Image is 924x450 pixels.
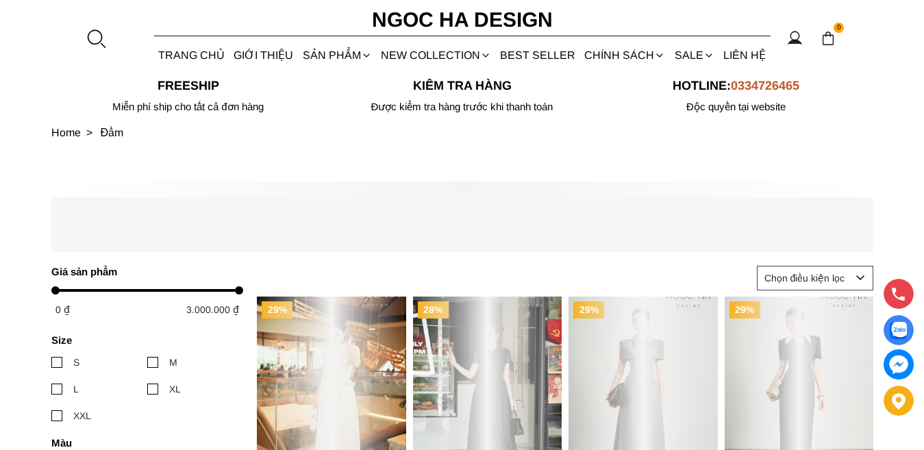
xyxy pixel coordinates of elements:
[834,23,845,34] span: 0
[55,304,70,315] span: 0 ₫
[73,382,79,397] div: L
[169,382,181,397] div: XL
[51,334,234,346] h4: Size
[51,127,101,138] a: Link to Home
[360,3,565,36] a: Ngoc Ha Design
[599,101,873,113] h6: Độc quyền tại website
[169,355,177,370] div: M
[413,79,512,92] font: Kiểm tra hàng
[229,37,298,73] a: GIỚI THIỆU
[51,79,325,93] p: Freeship
[186,304,239,315] span: 3.000.000 ₫
[884,315,914,345] a: Display image
[890,322,907,339] img: Display image
[496,37,580,73] a: BEST SELLER
[298,37,376,73] div: SẢN PHẨM
[51,266,234,277] h4: Giá sản phẩm
[821,31,836,46] img: img-CART-ICON-ksit0nf1
[580,37,670,73] div: Chính sách
[731,79,799,92] span: 0334726465
[51,437,234,449] h4: Màu
[154,37,229,73] a: TRANG CHỦ
[51,101,325,113] div: Miễn phí ship cho tất cả đơn hàng
[376,37,495,73] a: NEW COLLECTION
[719,37,770,73] a: LIÊN HỆ
[884,349,914,379] a: messenger
[599,79,873,93] p: Hotline:
[73,355,79,370] div: S
[670,37,719,73] a: SALE
[73,408,91,423] div: XXL
[81,127,98,138] span: >
[101,127,124,138] a: Link to Đầm
[325,101,599,113] p: Được kiểm tra hàng trước khi thanh toán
